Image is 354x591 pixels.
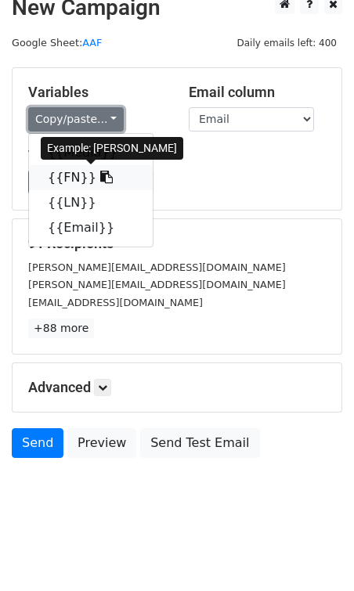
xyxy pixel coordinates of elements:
a: {{LN}} [29,190,153,215]
h5: Variables [28,84,165,101]
small: [PERSON_NAME][EMAIL_ADDRESS][DOMAIN_NAME] [28,279,286,290]
div: Example: [PERSON_NAME] [41,137,183,160]
span: Daily emails left: 400 [231,34,342,52]
a: Send [12,428,63,458]
a: {{Email}} [29,215,153,240]
h5: Advanced [28,379,326,396]
a: {{FN}} [29,165,153,190]
a: AAF [82,37,102,49]
a: Daily emails left: 400 [231,37,342,49]
small: [PERSON_NAME][EMAIL_ADDRESS][DOMAIN_NAME] [28,261,286,273]
iframe: Chat Widget [276,516,354,591]
small: Google Sheet: [12,37,102,49]
a: Preview [67,428,136,458]
a: {{Media}} [29,140,153,165]
a: Send Test Email [140,428,259,458]
div: 聊天小组件 [276,516,354,591]
h5: 91 Recipients [28,235,326,252]
small: [EMAIL_ADDRESS][DOMAIN_NAME] [28,297,203,308]
h5: Email column [189,84,326,101]
a: +88 more [28,319,94,338]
